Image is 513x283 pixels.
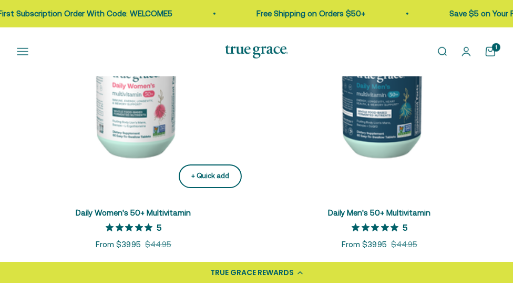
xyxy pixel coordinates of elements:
span: 5 out 5 stars rating in total 8 reviews [106,220,157,235]
compare-at-price: $44.95 [145,238,171,251]
div: + Quick add [191,171,229,182]
a: Daily Men's 50+ Multivitamin [329,208,431,217]
div: TRUE GRACE REWARDS [210,267,294,278]
a: Daily Women's 50+ Multivitamin [76,208,191,217]
button: + Quick add [179,164,242,188]
p: 5 [157,222,161,232]
sale-price: From $39.95 [96,238,141,251]
cart-count: 1 [492,43,500,52]
span: 5 out 5 stars rating in total 1 reviews [352,220,403,235]
p: 5 [403,222,407,232]
sale-price: From $39.95 [342,238,387,251]
compare-at-price: $44.95 [391,238,417,251]
a: Free Shipping on Orders $50+ [255,9,364,18]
